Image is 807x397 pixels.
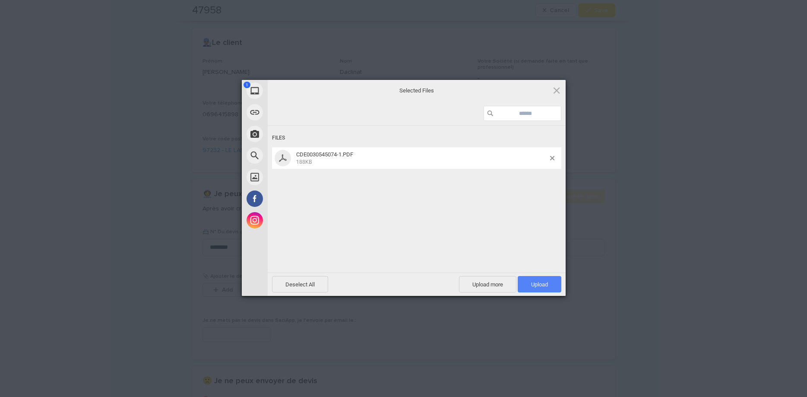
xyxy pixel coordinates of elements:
div: Link (URL) [242,102,345,123]
div: My Device [242,80,345,102]
span: Deselect All [272,276,328,292]
span: 1 [244,82,250,88]
span: Click here or hit ESC to close picker [552,86,561,95]
span: Upload more [459,276,516,292]
span: Upload [531,281,548,288]
span: CDE0030545074-1.PDF [296,151,353,158]
span: 188KB [296,159,312,165]
div: Facebook [242,188,345,210]
div: Web Search [242,145,345,166]
div: Instagram [242,210,345,231]
div: Unsplash [242,166,345,188]
div: Take Photo [242,123,345,145]
div: Files [272,130,561,146]
span: CDE0030545074-1.PDF [294,151,550,165]
span: Upload [518,276,561,292]
span: Selected Files [330,86,503,94]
